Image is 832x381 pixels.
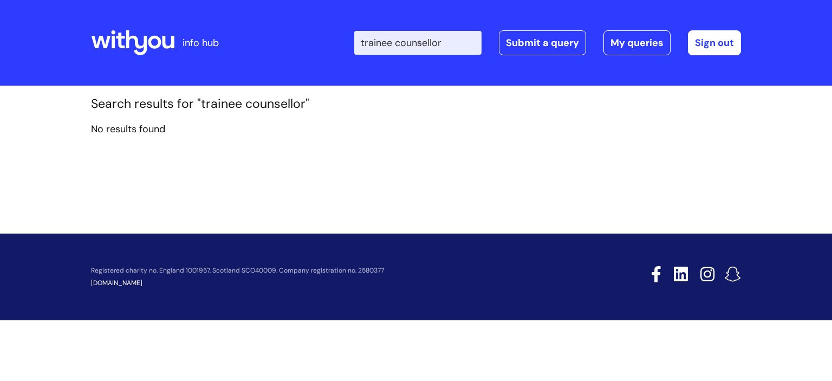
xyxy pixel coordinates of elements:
[354,31,482,55] input: Search
[688,30,741,55] a: Sign out
[354,30,741,55] div: | -
[91,120,741,138] p: No results found
[603,30,671,55] a: My queries
[91,96,741,112] h1: Search results for "trainee counsellor"
[183,34,219,51] p: info hub
[91,279,142,287] a: [DOMAIN_NAME]
[499,30,586,55] a: Submit a query
[91,267,574,274] p: Registered charity no. England 1001957, Scotland SCO40009. Company registration no. 2580377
